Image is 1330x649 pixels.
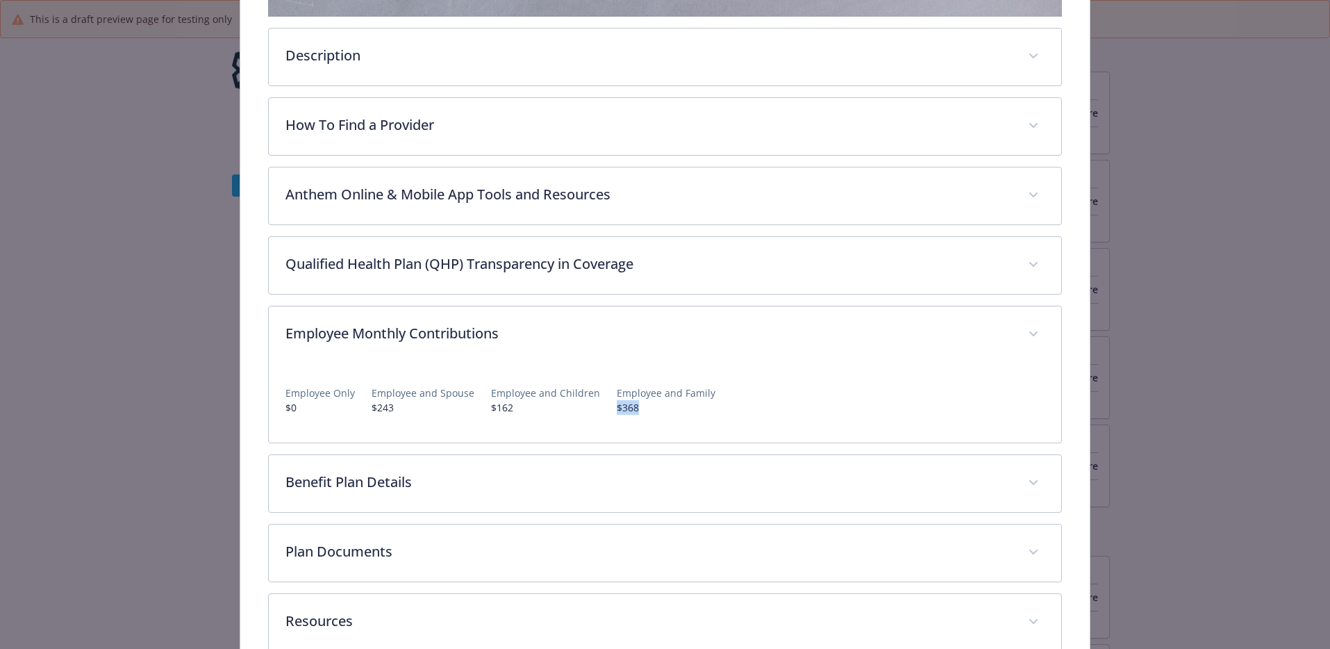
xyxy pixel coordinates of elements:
p: Plan Documents [285,541,1012,562]
p: Employee Monthly Contributions [285,323,1012,344]
p: Benefit Plan Details [285,472,1012,493]
p: Employee and Family [617,386,715,400]
div: Benefit Plan Details [269,455,1062,512]
div: Plan Documents [269,525,1062,582]
div: Employee Monthly Contributions [269,363,1062,443]
div: Description [269,28,1062,85]
p: Qualified Health Plan (QHP) Transparency in Coverage [285,254,1012,274]
p: $243 [372,400,474,415]
p: Employee and Spouse [372,386,474,400]
p: Resources [285,611,1012,632]
div: How To Find a Provider [269,98,1062,155]
div: Qualified Health Plan (QHP) Transparency in Coverage [269,237,1062,294]
p: $0 [285,400,355,415]
p: $368 [617,400,715,415]
p: Employee and Children [491,386,600,400]
p: Anthem Online & Mobile App Tools and Resources [285,184,1012,205]
p: How To Find a Provider [285,115,1012,135]
p: $162 [491,400,600,415]
p: Description [285,45,1012,66]
p: Employee Only [285,386,355,400]
div: Anthem Online & Mobile App Tools and Resources [269,167,1062,224]
div: Employee Monthly Contributions [269,306,1062,363]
